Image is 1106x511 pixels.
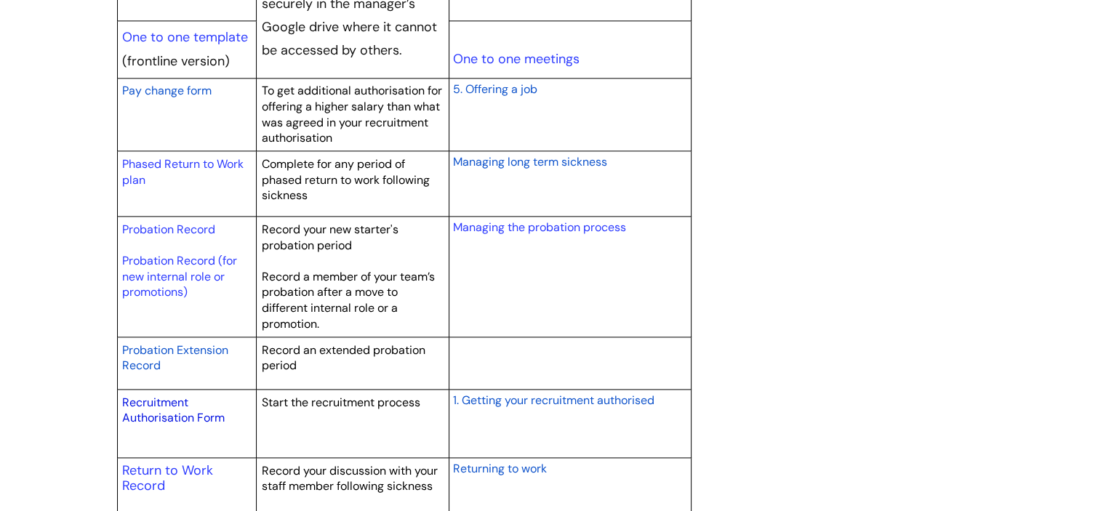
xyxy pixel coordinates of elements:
span: Record an extended probation period [262,342,425,374]
a: Probation Record [122,222,215,237]
a: One to one meetings [452,50,579,68]
span: Record a member of your team’s probation after a move to different internal role or a promotion. [262,269,435,331]
span: To get additional authorisation for offering a higher salary than what was agreed in your recruit... [262,83,442,145]
a: 1. Getting your recruitment authorised [452,391,654,409]
span: Returning to work [452,461,546,476]
a: Managing long term sickness [452,153,606,170]
a: Pay change form [122,81,212,99]
a: Return to Work Record [122,462,213,495]
span: Pay change form [122,83,212,98]
a: Managing the probation process [452,220,625,235]
a: Returning to work [452,459,546,477]
span: Start the recruitment process [262,395,420,410]
a: One to one template [122,28,248,46]
td: (frontline version) [117,20,257,78]
span: Complete for any period of phased return to work following sickness [262,156,430,203]
a: Phased Return to Work plan [122,156,244,188]
span: Managing long term sickness [452,154,606,169]
span: Record your new starter's probation period [262,222,398,253]
a: Recruitment Authorisation Form [122,395,225,426]
span: 1. Getting your recruitment authorised [452,393,654,408]
span: Probation Extension Record [122,342,228,374]
a: Probation Record (for new internal role or promotions) [122,253,237,299]
span: 5. Offering a job [452,81,537,97]
a: Probation Extension Record [122,341,228,374]
a: 5. Offering a job [452,80,537,97]
span: Record your discussion with your staff member following sickness [262,463,438,494]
